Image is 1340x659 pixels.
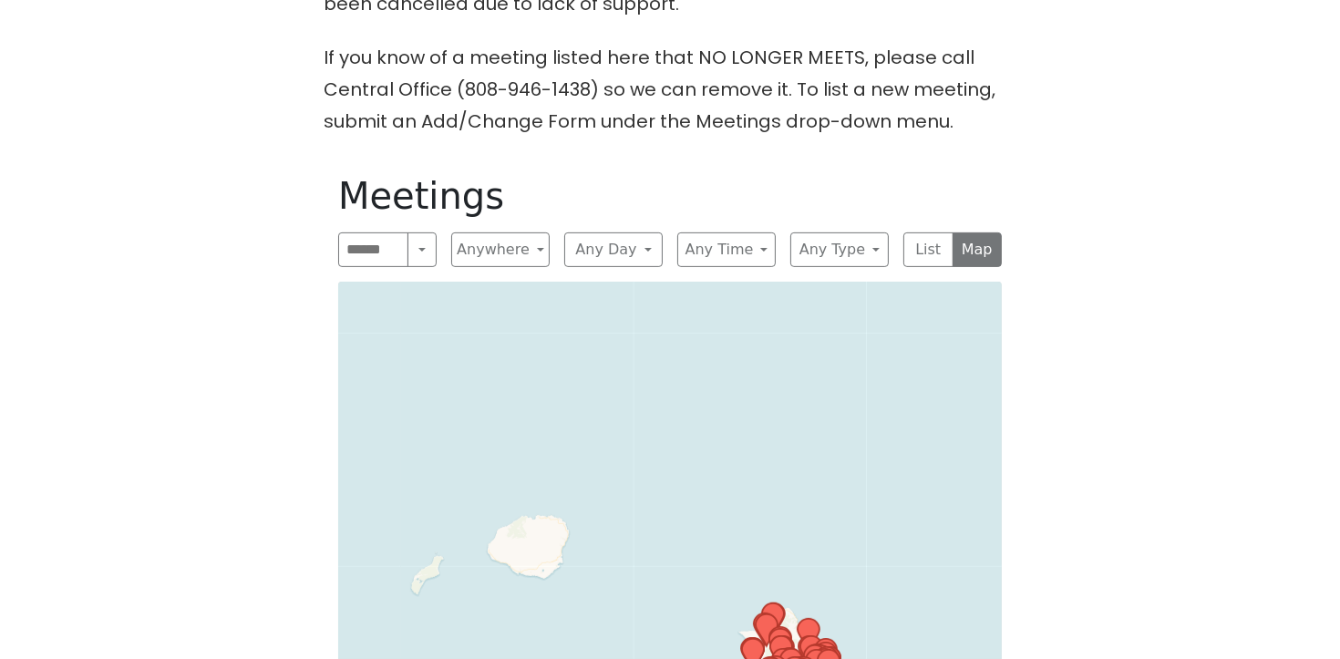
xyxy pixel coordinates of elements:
[903,232,953,267] button: List
[338,232,408,267] input: Search
[407,232,437,267] button: Search
[338,174,1002,218] h1: Meetings
[677,232,776,267] button: Any Time
[451,232,550,267] button: Anywhere
[324,42,1016,138] p: If you know of a meeting listed here that NO LONGER MEETS, please call Central Office (808-946-14...
[953,232,1003,267] button: Map
[790,232,889,267] button: Any Type
[564,232,663,267] button: Any Day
